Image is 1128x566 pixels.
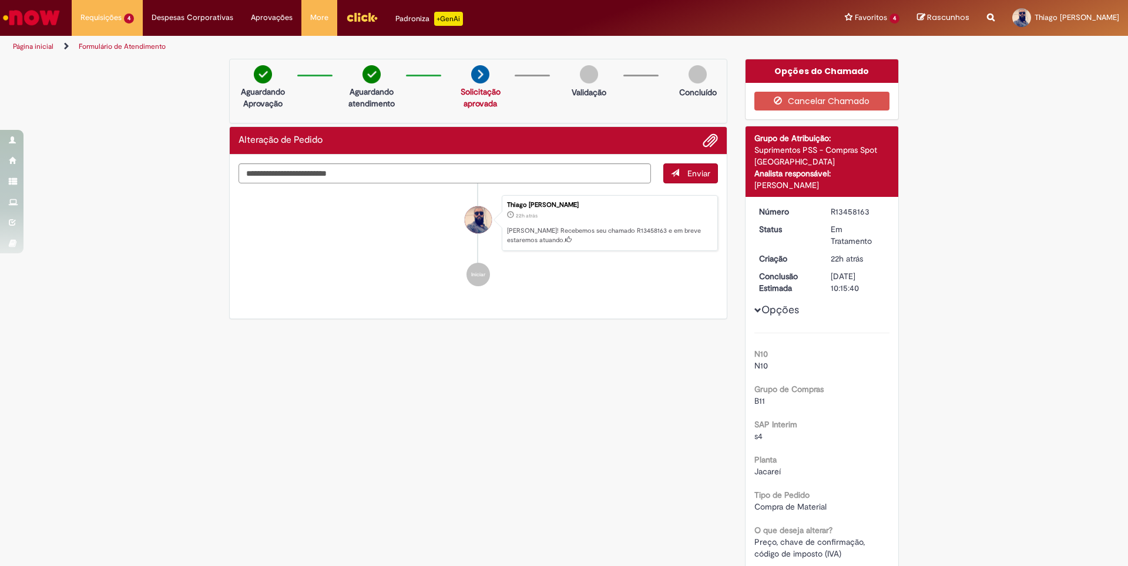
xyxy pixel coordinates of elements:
[754,490,810,500] b: Tipo de Pedido
[754,419,797,430] b: SAP Interim
[79,42,166,51] a: Formulário de Atendimento
[471,65,489,83] img: arrow-next.png
[754,525,832,535] b: O que deseja alterar?
[152,12,233,24] span: Despesas Corporativas
[831,270,885,294] div: [DATE] 10:15:40
[572,86,606,98] p: Validação
[831,223,885,247] div: Em Tratamento
[754,168,890,179] div: Analista responsável:
[754,92,890,110] button: Cancelar Chamado
[1035,12,1119,22] span: Thiago [PERSON_NAME]
[239,135,323,146] h2: Alteração de Pedido Histórico de tíquete
[254,65,272,83] img: check-circle-green.png
[754,501,827,512] span: Compra de Material
[580,65,598,83] img: img-circle-grey.png
[750,253,822,264] dt: Criação
[746,59,899,83] div: Opções do Chamado
[754,132,890,144] div: Grupo de Atribuição:
[395,12,463,26] div: Padroniza
[679,86,717,98] p: Concluído
[831,253,885,264] div: 28/08/2025 14:15:37
[310,12,328,24] span: More
[687,168,710,179] span: Enviar
[465,206,492,233] div: Thiago Cleiton Da Silva
[754,144,890,168] div: Suprimentos PSS - Compras Spot [GEOGRAPHIC_DATA]
[754,179,890,191] div: [PERSON_NAME]
[689,65,707,83] img: img-circle-grey.png
[703,133,718,148] button: Adicionar anexos
[831,253,863,264] span: 22h atrás
[234,86,291,109] p: Aguardando Aprovação
[239,163,651,183] textarea: Digite sua mensagem aqui...
[754,384,824,394] b: Grupo de Compras
[9,36,743,58] ul: Trilhas de página
[239,195,718,252] li: Thiago Cleiton Da Silva
[124,14,134,24] span: 4
[750,206,822,217] dt: Número
[434,12,463,26] p: +GenAi
[346,8,378,26] img: click_logo_yellow_360x200.png
[927,12,969,23] span: Rascunhos
[750,270,822,294] dt: Conclusão Estimada
[917,12,969,24] a: Rascunhos
[855,12,887,24] span: Favoritos
[754,537,867,559] span: Preço, chave de confirmação, código de imposto (IVA)
[831,206,885,217] div: R13458163
[516,212,538,219] span: 22h atrás
[13,42,53,51] a: Página inicial
[889,14,899,24] span: 4
[754,431,763,441] span: s4
[507,202,711,209] div: Thiago [PERSON_NAME]
[754,466,781,477] span: Jacareí
[663,163,718,183] button: Enviar
[362,65,381,83] img: check-circle-green.png
[516,212,538,219] time: 28/08/2025 14:15:37
[750,223,822,235] dt: Status
[754,396,765,406] span: B11
[343,86,400,109] p: Aguardando atendimento
[461,86,501,109] a: Solicitação aprovada
[80,12,122,24] span: Requisições
[239,183,718,299] ul: Histórico de tíquete
[1,6,62,29] img: ServiceNow
[507,226,711,245] p: [PERSON_NAME]! Recebemos seu chamado R13458163 e em breve estaremos atuando.
[754,454,777,465] b: Planta
[754,349,768,359] b: N10
[754,360,768,371] span: N10
[831,253,863,264] time: 28/08/2025 14:15:37
[251,12,293,24] span: Aprovações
